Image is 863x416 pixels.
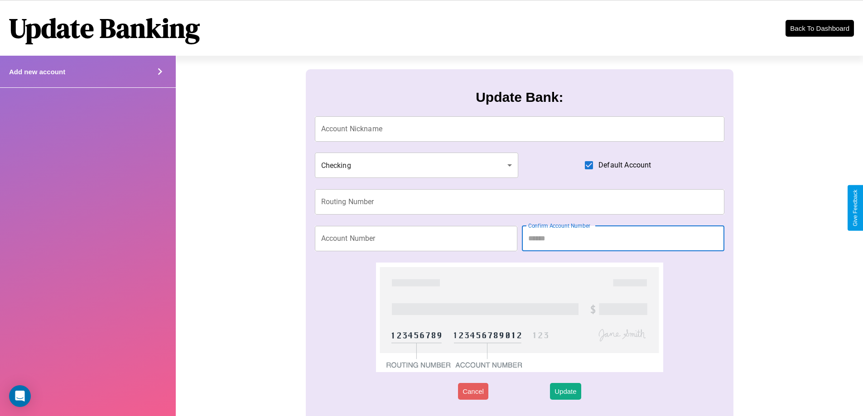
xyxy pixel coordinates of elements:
[550,383,581,400] button: Update
[9,68,65,76] h4: Add new account
[476,90,563,105] h3: Update Bank:
[598,160,651,171] span: Default Account
[9,385,31,407] div: Open Intercom Messenger
[376,263,663,372] img: check
[786,20,854,37] button: Back To Dashboard
[315,153,519,178] div: Checking
[9,10,200,47] h1: Update Banking
[528,222,590,230] label: Confirm Account Number
[852,190,858,226] div: Give Feedback
[458,383,488,400] button: Cancel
